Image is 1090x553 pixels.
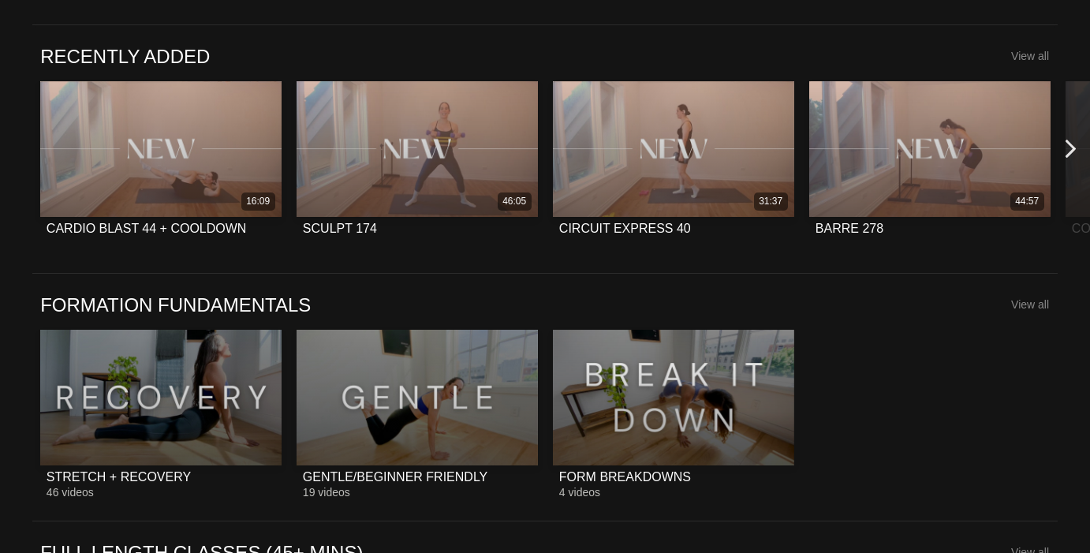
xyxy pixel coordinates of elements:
span: 4 videos [559,486,600,499]
a: SCULPT 17446:05SCULPT 174 [297,81,538,250]
div: 46:05 [502,195,526,208]
div: 16:09 [246,195,270,208]
div: SCULPT 174 [303,221,377,236]
div: GENTLE/BEGINNER FRIENDLY [303,469,487,484]
span: 19 videos [303,486,350,499]
a: CARDIO BLAST 44 + COOLDOWN16:09CARDIO BLAST 44 + COOLDOWN [40,81,282,250]
a: CIRCUIT EXPRESS 4031:37CIRCUIT EXPRESS 40 [553,81,794,250]
div: FORM BREAKDOWNS [559,469,691,484]
a: FORM BREAKDOWNSFORM BREAKDOWNS4 videos [553,330,794,499]
div: BARRE 278 [816,221,883,236]
a: View all [1011,50,1049,62]
a: BARRE 27844:57BARRE 278 [809,81,1051,250]
div: CIRCUIT EXPRESS 40 [559,221,691,236]
div: CARDIO BLAST 44 + COOLDOWN [47,221,247,236]
div: 31:37 [759,195,782,208]
a: FORMATION FUNDAMENTALS [40,293,311,317]
div: 44:57 [1015,195,1039,208]
a: View all [1011,298,1049,311]
div: STRETCH + RECOVERY [47,469,191,484]
a: STRETCH + RECOVERYSTRETCH + RECOVERY46 videos [40,330,282,499]
span: 46 videos [47,486,94,499]
a: RECENTLY ADDED [40,44,210,69]
a: GENTLE/BEGINNER FRIENDLYGENTLE/BEGINNER FRIENDLY19 videos [297,330,538,499]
